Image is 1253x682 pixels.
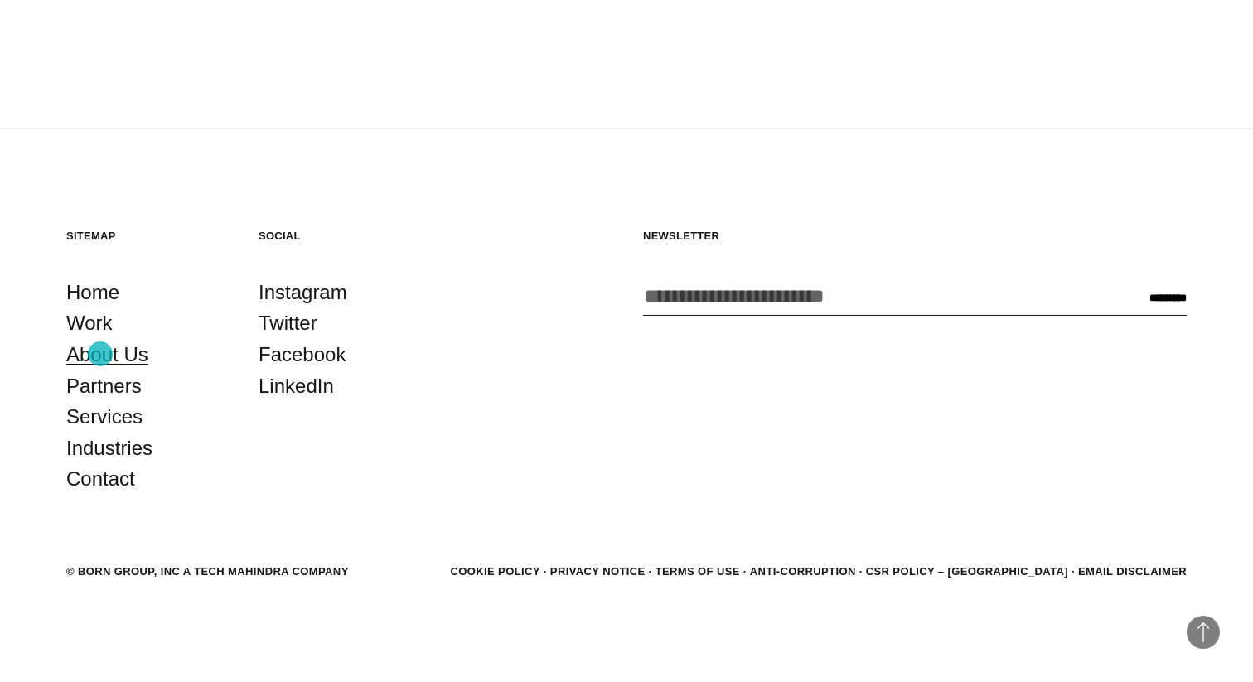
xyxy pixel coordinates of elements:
a: Privacy Notice [550,565,646,578]
a: Industries [66,433,152,464]
a: Instagram [259,277,347,308]
a: Anti-Corruption [750,565,856,578]
h5: Newsletter [643,229,1187,243]
a: Partners [66,370,142,402]
a: Work [66,307,113,339]
a: Facebook [259,339,346,370]
a: Twitter [259,307,317,339]
a: Cookie Policy [450,565,539,578]
div: © BORN GROUP, INC A Tech Mahindra Company [66,563,349,580]
a: About Us [66,339,148,370]
a: Home [66,277,119,308]
a: Contact [66,463,135,495]
h5: Social [259,229,418,243]
a: Email Disclaimer [1078,565,1187,578]
a: Services [66,401,143,433]
h5: Sitemap [66,229,225,243]
a: LinkedIn [259,370,334,402]
a: Terms of Use [656,565,740,578]
a: CSR POLICY – [GEOGRAPHIC_DATA] [866,565,1068,578]
button: Back to Top [1187,616,1220,649]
